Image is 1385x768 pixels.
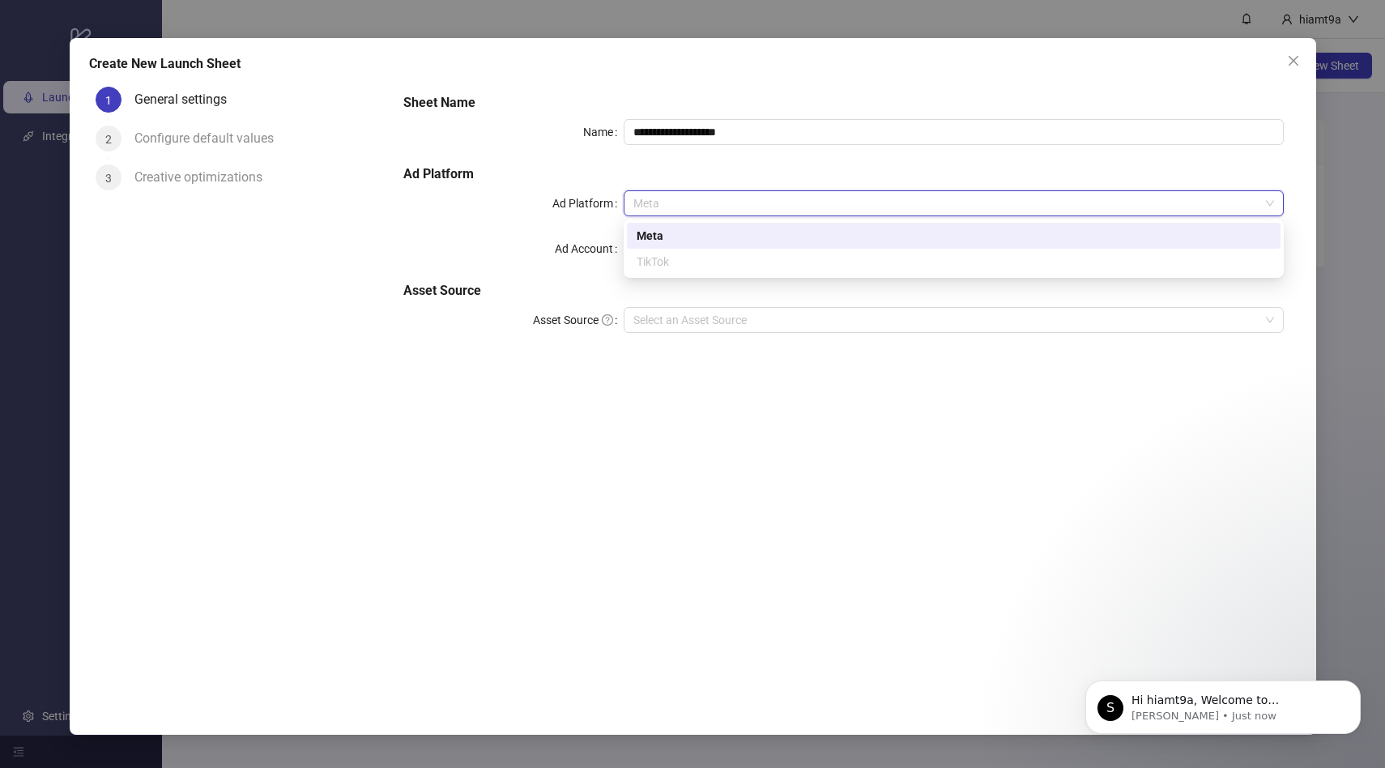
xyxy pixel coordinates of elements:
[1287,54,1300,67] span: close
[1061,646,1385,760] iframe: Intercom notifications message
[134,164,275,190] div: Creative optimizations
[602,314,613,326] span: question-circle
[637,227,1271,245] div: Meta
[134,87,240,113] div: General settings
[627,223,1281,249] div: Meta
[403,164,1283,184] h5: Ad Platform
[637,253,1271,271] div: TikTok
[403,93,1283,113] h5: Sheet Name
[403,281,1283,301] h5: Asset Source
[627,249,1281,275] div: TikTok
[633,191,1274,215] span: Meta
[70,62,279,77] p: Message from Simon, sent Just now
[70,47,278,382] span: Hi hiamt9a, Welcome to [DOMAIN_NAME]! 🎉 You’re all set to start launching ads effortlessly. Here’...
[134,126,287,151] div: Configure default values
[105,172,112,185] span: 3
[1281,48,1306,74] button: Close
[555,236,624,262] label: Ad Account
[552,190,624,216] label: Ad Platform
[533,307,624,333] label: Asset Source
[105,94,112,107] span: 1
[624,119,1284,145] input: Name
[89,54,1297,74] div: Create New Launch Sheet
[583,119,624,145] label: Name
[105,133,112,146] span: 2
